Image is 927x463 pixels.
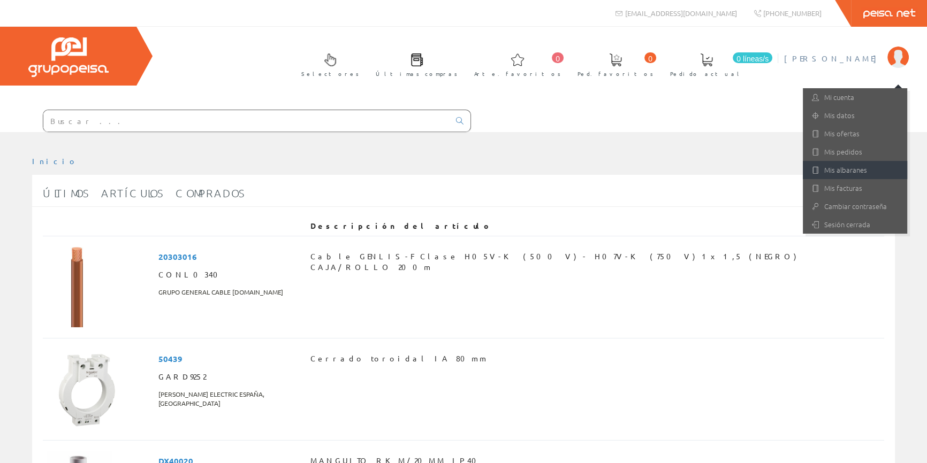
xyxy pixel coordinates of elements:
font: Mis ofertas [824,128,860,138]
font: Cable GENLIS-F Clase H05V-K (500 V) - H07V-K (750 V) 1x1,5 (NEGRO) CAJA/ROLLO 200m [310,251,796,272]
font: Mis albaranes [824,165,867,175]
font: 50439 [158,353,183,364]
font: [PERSON_NAME] ELECTRIC ESPAÑA, [GEOGRAPHIC_DATA] [158,390,264,407]
font: Sesión cerrada [824,219,870,229]
img: Foto artículo Cable GENLIS-F Clase H05V-K (500 V) - H07V-K (750 V) 1x1,5 (NEGRO) CAJA/ROLLO 200m ... [47,247,108,327]
font: Mis datos [824,110,855,120]
font: Últimos artículos comprados [43,187,246,199]
a: Mi cuenta [803,88,907,106]
a: Últimas compras [365,44,463,83]
img: Foto artículo Toroidal cerrado IA 80mm (150x150) [47,349,127,429]
font: 20303016 [158,251,197,262]
font: Mis facturas [824,183,862,193]
a: Cambiar contraseña [803,197,907,215]
font: CONL0340 [158,269,224,279]
a: Mis facturas [803,179,907,197]
a: Mis albaranes [803,161,907,179]
font: Cambiar contraseña [824,201,887,211]
a: [PERSON_NAME] [784,44,909,55]
font: [PHONE_NUMBER] [763,9,822,18]
font: Pedido actual [670,70,743,78]
font: Ped. favoritos [578,70,654,78]
font: GRUPO GENERAL CABLE [DOMAIN_NAME] [158,288,283,296]
a: Mis pedidos [803,143,907,161]
font: Mis pedidos [824,146,862,157]
font: Cerrado toroidal IA 80mm [310,353,488,363]
font: [PERSON_NAME] [784,53,882,63]
a: Inicio [32,156,78,166]
a: Mis datos [803,106,907,125]
input: Buscar ... [43,110,450,132]
font: Arte. favoritos [474,70,561,78]
font: [EMAIL_ADDRESS][DOMAIN_NAME] [625,9,737,18]
font: 0 [556,55,560,63]
font: Selectores [301,70,359,78]
a: Mis ofertas [803,125,907,143]
font: Últimas compras [376,70,458,78]
a: Sesión cerrada [803,215,907,234]
font: Mi cuenta [824,92,854,102]
font: GARD9252 [158,372,206,381]
a: Selectores [291,44,364,83]
img: Grupo Peisa [28,37,109,77]
font: Descripción del artículo [310,221,492,230]
font: 0 [648,55,652,63]
font: 0 líneas/s [736,55,769,63]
